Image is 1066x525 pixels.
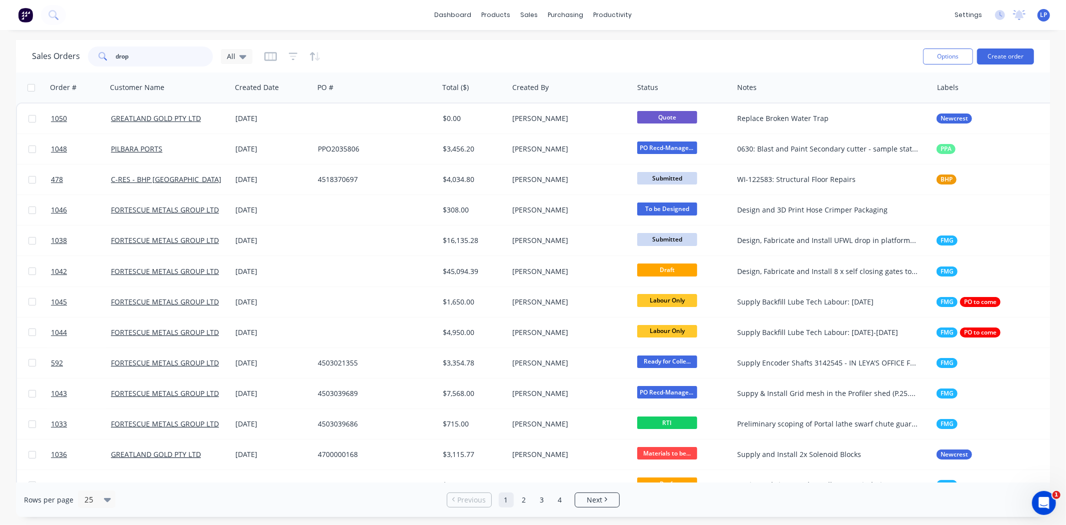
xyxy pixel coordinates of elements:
span: PO Recd-Manager... [637,386,697,398]
button: FMG [937,480,958,490]
div: purchasing [543,7,588,22]
div: $3,354.78 [443,358,502,368]
div: [PERSON_NAME] [513,327,624,337]
div: $4,950.00 [443,327,502,337]
button: FMG [937,388,958,398]
h1: Sales Orders [32,51,80,61]
span: 1038 [51,235,67,245]
div: [PERSON_NAME] [513,235,624,245]
span: RTI [637,416,697,429]
button: FMG [937,358,958,368]
button: FMG [937,235,958,245]
span: Draft [637,263,697,276]
button: Newcrest [937,449,972,459]
div: PO # [317,82,333,92]
a: 1042 [51,256,111,286]
div: Notes [737,82,757,92]
span: FMG [941,297,954,307]
ul: Pagination [443,492,624,507]
div: $45,094.39 [443,266,502,276]
iframe: Intercom live chat [1032,491,1056,515]
span: 1045 [51,297,67,307]
a: 1044 [51,317,111,347]
div: [DATE] [235,205,310,215]
div: [DATE] [235,480,310,490]
a: FORTESCUE METALS GROUP LTD [111,297,219,306]
div: $715.00 [443,419,502,429]
span: BHP [941,174,953,184]
div: $4,432.03 [443,480,502,490]
a: Next page [575,495,619,505]
span: 1048 [51,144,67,154]
span: Previous [457,495,486,505]
span: PO Recd-Manager... [637,141,697,154]
span: FMG [941,388,954,398]
span: FMG [941,327,954,337]
div: 4503039689 [318,388,429,398]
span: Ready for Colle... [637,355,697,368]
a: FORTESCUE METALS GROUP LTD [111,327,219,337]
div: [PERSON_NAME] [513,358,624,368]
div: [DATE] [235,297,310,307]
span: Rows per page [24,495,73,505]
span: Submitted [637,233,697,245]
div: $3,115.77 [443,449,502,459]
span: To be Designed [637,202,697,215]
a: 1048 [51,134,111,164]
div: sales [515,7,543,22]
a: Page 1 is your current page [499,492,514,507]
div: [PERSON_NAME] [513,174,624,184]
div: Supply Encoder Shafts 3142545 - IN LEYA'S OFFICE FOR DELIVERY [737,358,919,368]
button: Create order [977,48,1034,64]
div: [PERSON_NAME] [513,113,624,123]
button: BHP [937,174,957,184]
div: Order # [50,82,76,92]
span: Newcrest [941,113,968,123]
span: PO to come [964,327,997,337]
div: productivity [588,7,637,22]
img: Factory [18,7,33,22]
a: FORTESCUE METALS GROUP LTD [111,419,219,428]
a: FORTESCUE METALS GROUP LTD [111,235,219,245]
div: [DATE] [235,113,310,123]
button: Options [923,48,973,64]
div: [DATE] [235,358,310,368]
div: Design, Fabricate and Install UFWL drop in platforms and swarf guards [737,235,919,245]
span: Newcrest [941,449,968,459]
a: Page 4 [553,492,568,507]
span: Materials to be... [637,447,697,459]
div: 4503021355 [318,358,429,368]
div: Customer Name [110,82,164,92]
button: FMG [937,266,958,276]
div: [PERSON_NAME] [513,388,624,398]
div: [DATE] [235,327,310,337]
a: 478 [51,164,111,194]
div: Design, Fabricate and Install centre pit drain cover 10 rd washbay [737,480,919,490]
div: [PERSON_NAME] [513,144,624,154]
div: $7,568.00 [443,388,502,398]
a: PILBARA PORTS [111,144,162,153]
div: $308.00 [443,205,502,215]
input: Search... [116,46,213,66]
div: PPO2035806 [318,144,429,154]
span: 1036 [51,449,67,459]
div: Preliminary scoping of Portal lathe swarf chute guarding. [737,419,919,429]
span: 1 [1053,491,1061,499]
div: $1,650.00 [443,297,502,307]
a: 1043 [51,378,111,408]
div: Total ($) [442,82,469,92]
span: FMG [941,419,954,429]
a: dashboard [429,7,476,22]
a: FORTESCUE METALS GROUP LTD [111,205,219,214]
div: 4503039686 [318,419,429,429]
a: 592 [51,348,111,378]
div: [DATE] [235,388,310,398]
div: [PERSON_NAME] [513,449,624,459]
span: FMG [941,480,954,490]
span: 1040 [51,480,67,490]
a: GREATLAND GOLD PTY LTD [111,113,201,123]
div: 4518370697 [318,174,429,184]
div: [DATE] [235,449,310,459]
div: [PERSON_NAME] [513,297,624,307]
span: FMG [941,358,954,368]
